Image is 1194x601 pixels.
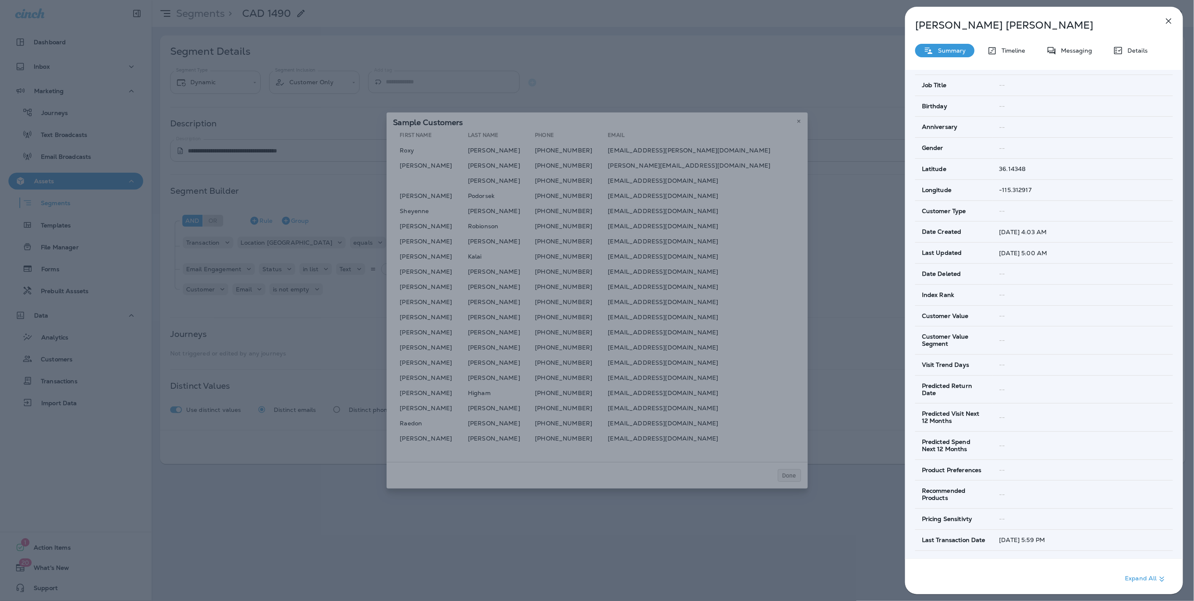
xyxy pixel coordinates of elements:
[999,123,1005,131] span: --
[999,81,1005,89] span: --
[999,442,1005,449] span: --
[999,386,1005,393] span: --
[1125,574,1167,584] p: Expand All
[922,270,961,278] span: Date Deleted
[922,333,986,347] span: Customer Value Segment
[922,123,958,131] span: Anniversary
[997,47,1026,54] p: Timeline
[922,144,943,152] span: Gender
[922,516,972,523] span: Pricing Sensitivty
[999,312,1005,320] span: --
[999,414,1005,421] span: --
[922,487,986,502] span: Recommended Products
[922,438,986,453] span: Predicted Spend Next 12 Months
[999,337,1005,344] span: --
[999,228,1047,236] span: [DATE] 4:03 AM
[922,228,962,235] span: Date Created
[922,249,962,256] span: Last Updated
[922,382,986,397] span: Predicted Return Date
[922,208,966,215] span: Customer Type
[922,558,986,572] span: First Transaction Date
[922,467,982,474] span: Product Preferences
[922,361,969,369] span: Visit Trend Days
[934,47,966,54] p: Summary
[922,313,969,320] span: Customer Value
[922,82,946,89] span: Job Title
[999,102,1005,110] span: --
[922,187,951,194] span: Longitude
[999,165,1026,173] span: 36.14348
[922,166,946,173] span: Latitude
[922,103,947,110] span: Birthday
[999,144,1005,152] span: --
[922,410,986,425] span: Predicted Visit Next 12 Months
[922,291,954,299] span: Index Rank
[999,361,1005,369] span: --
[999,515,1005,523] span: --
[999,207,1005,215] span: --
[915,19,1145,31] p: [PERSON_NAME] [PERSON_NAME]
[999,536,1045,544] span: [DATE] 5:59 PM
[999,291,1005,299] span: --
[999,186,1032,194] span: -115.312917
[1122,572,1170,587] button: Expand All
[999,491,1005,498] span: --
[922,537,986,544] span: Last Transaction Date
[1123,47,1148,54] p: Details
[1057,47,1092,54] p: Messaging
[999,270,1005,278] span: --
[999,249,1047,257] span: [DATE] 5:00 AM
[999,466,1005,474] span: --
